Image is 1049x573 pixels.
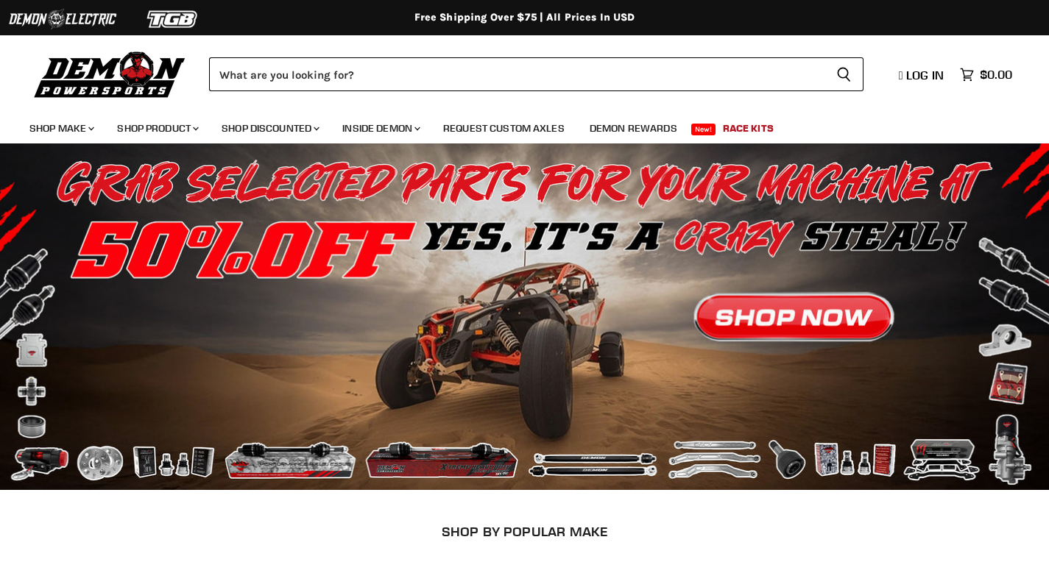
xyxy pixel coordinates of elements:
[432,113,576,143] a: Request Custom Axles
[211,113,328,143] a: Shop Discounted
[579,113,688,143] a: Demon Rewards
[29,48,191,100] img: Demon Powersports
[953,64,1020,85] a: $0.00
[118,5,228,33] img: TGB Logo 2
[824,57,863,91] button: Search
[18,113,103,143] a: Shop Make
[712,113,785,143] a: Race Kits
[106,113,208,143] a: Shop Product
[209,57,824,91] input: Search
[331,113,429,143] a: Inside Demon
[691,124,716,135] span: New!
[209,57,863,91] form: Product
[980,68,1012,82] span: $0.00
[7,5,118,33] img: Demon Electric Logo 2
[906,68,944,82] span: Log in
[18,524,1031,539] h2: SHOP BY POPULAR MAKE
[892,68,953,82] a: Log in
[18,107,1009,143] ul: Main menu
